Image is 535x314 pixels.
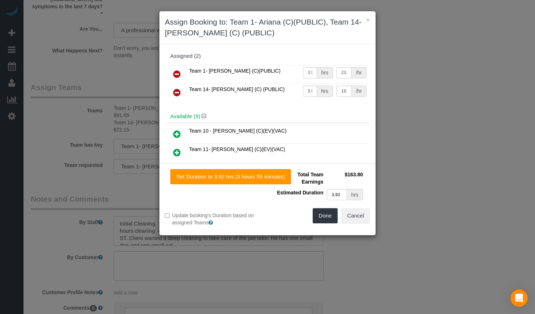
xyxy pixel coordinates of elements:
[165,17,370,38] h3: Assign Booking to: Team 1- Ariana (C)(PUBLIC), Team 14- [PERSON_NAME] (C) (PUBLIC)
[317,67,333,78] div: hrs
[347,189,363,200] div: hrs
[189,146,285,152] span: Team 11- [PERSON_NAME] (C)(EV)(VAC)
[352,67,367,78] div: /hr
[277,190,323,195] span: Estimated Duration
[366,16,370,23] button: ×
[325,169,365,187] td: $163.80
[341,208,370,223] button: Cancel
[189,128,287,134] span: Team 10 - [PERSON_NAME] (C)(EV)(VAC)
[170,169,291,184] button: Set Duration to 3.92 hrs (3 hours 55 minutes)
[317,86,333,97] div: hrs
[170,113,365,120] h4: Available (9)
[170,53,365,59] div: Assigned (2)
[165,212,262,226] label: Update booking's Duration based on assigned Teams
[189,86,285,92] span: Team 14- [PERSON_NAME] (C) (PUBLIC)
[510,289,528,307] div: Open Intercom Messenger
[352,86,367,97] div: /hr
[313,208,338,223] button: Done
[165,213,170,218] input: Update booking's Duration based on assigned Teams
[273,169,325,187] td: Total Team Earnings
[189,68,281,74] span: Team 1- [PERSON_NAME] (C)(PUBLIC)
